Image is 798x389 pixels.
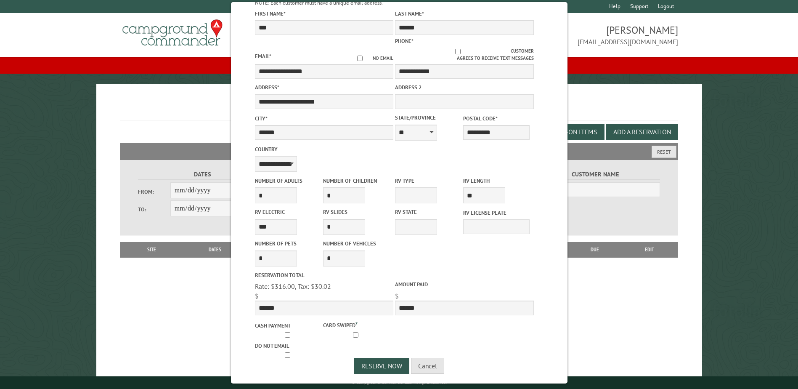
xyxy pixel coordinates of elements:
span: $ [395,292,399,300]
label: Address 2 [395,83,533,91]
label: Address [255,83,393,91]
label: Postal Code [463,115,530,123]
button: Cancel [411,358,444,374]
a: ? [355,320,357,326]
label: State/Province [395,114,461,122]
label: Phone [395,37,414,45]
label: RV Length [463,177,530,185]
button: Add a Reservation [606,124,678,140]
label: Customer agrees to receive text messages [395,48,533,62]
span: Rate: $316.00, Tax: $30.02 [255,282,331,290]
small: © Campground Commander LLC. All rights reserved. [352,380,447,385]
label: Cash payment [255,322,321,330]
h1: Reservations [120,97,678,120]
th: Dates [179,242,251,257]
label: Last Name [395,10,533,18]
label: From: [138,188,170,196]
th: Edit [621,242,678,257]
label: RV Slides [323,208,389,216]
button: Reserve Now [354,358,409,374]
label: Number of Pets [255,240,321,248]
label: First Name [255,10,393,18]
span: $ [255,292,258,300]
label: Customer Name [531,170,660,179]
button: Edit Add-on Items [532,124,604,140]
img: Campground Commander [120,16,225,49]
label: Country [255,145,393,153]
label: Number of Children [323,177,389,185]
label: Reservation Total [255,271,393,279]
label: RV Type [395,177,461,185]
input: Customer agrees to receive text messages [405,49,511,54]
label: Dates [138,170,266,179]
label: To: [138,205,170,213]
label: Email [255,53,271,60]
input: No email [347,56,373,61]
h2: Filters [120,143,678,159]
label: Number of Adults [255,177,321,185]
th: Due [568,242,621,257]
label: Card swiped [323,320,389,329]
label: City [255,115,393,123]
button: Reset [652,146,676,158]
label: No email [347,55,393,62]
label: RV State [395,208,461,216]
th: Site [124,242,179,257]
label: RV Electric [255,208,321,216]
label: Number of Vehicles [323,240,389,248]
label: Amount paid [395,280,533,288]
label: Do not email [255,342,321,350]
label: RV License Plate [463,209,530,217]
